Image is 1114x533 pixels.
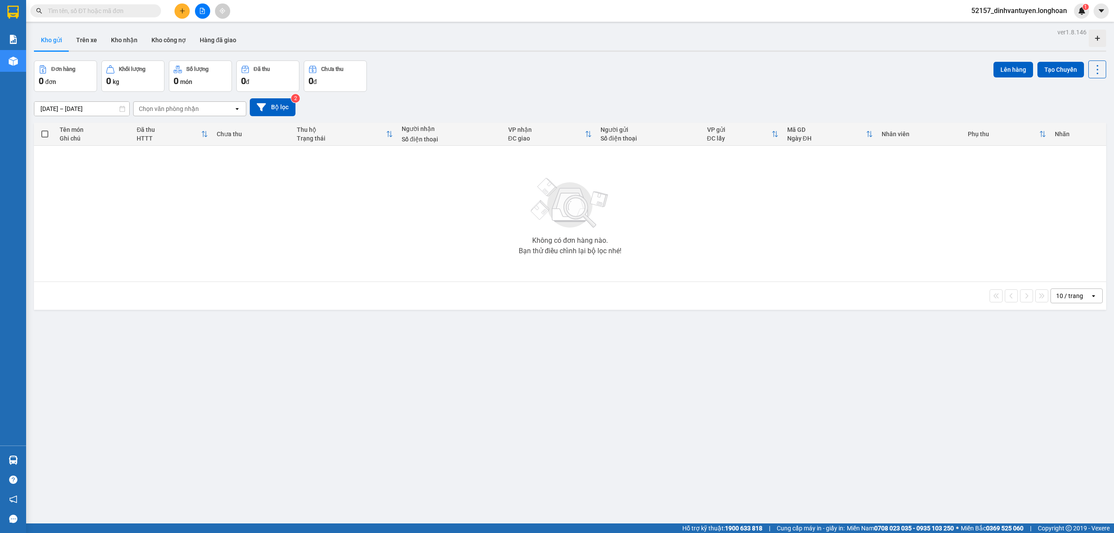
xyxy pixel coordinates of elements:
[1066,525,1072,531] span: copyright
[219,8,225,14] span: aim
[601,126,698,133] div: Người gửi
[993,62,1033,77] button: Lên hàng
[532,237,608,244] div: Không có đơn hàng nào.
[254,66,270,72] div: Đã thu
[291,94,300,103] sup: 2
[787,135,866,142] div: Ngày ĐH
[60,135,128,142] div: Ghi chú
[682,523,762,533] span: Hỗ trợ kỹ thuật:
[874,525,954,532] strong: 0708 023 035 - 0935 103 250
[787,126,866,133] div: Mã GD
[180,78,192,85] span: món
[1055,131,1101,137] div: Nhãn
[402,136,500,143] div: Số điện thoại
[297,135,386,142] div: Trạng thái
[725,525,762,532] strong: 1900 633 818
[321,66,343,72] div: Chưa thu
[250,98,295,116] button: Bộ lọc
[508,126,585,133] div: VP nhận
[9,515,17,523] span: message
[964,5,1074,16] span: 52157_dinhvantuyen.longhoan
[1089,30,1106,47] div: Tạo kho hàng mới
[703,123,783,146] th: Toggle SortBy
[1090,292,1097,299] svg: open
[1083,4,1089,10] sup: 1
[1057,27,1087,37] div: ver 1.8.146
[1078,7,1086,15] img: icon-new-feature
[144,30,193,50] button: Kho công nợ
[34,30,69,50] button: Kho gửi
[186,66,208,72] div: Số lượng
[34,60,97,92] button: Đơn hàng0đơn
[174,76,178,86] span: 0
[106,76,111,86] span: 0
[39,76,44,86] span: 0
[402,125,500,132] div: Người nhận
[241,76,246,86] span: 0
[246,78,249,85] span: đ
[9,57,18,66] img: warehouse-icon
[215,3,230,19] button: aim
[48,6,151,16] input: Tìm tên, số ĐT hoặc mã đơn
[51,66,75,72] div: Đơn hàng
[847,523,954,533] span: Miền Nam
[9,35,18,44] img: solution-icon
[601,135,698,142] div: Số điện thoại
[9,495,17,503] span: notification
[169,60,232,92] button: Số lượng0món
[119,66,145,72] div: Khối lượng
[9,476,17,484] span: question-circle
[132,123,212,146] th: Toggle SortBy
[104,30,144,50] button: Kho nhận
[1094,3,1109,19] button: caret-down
[101,60,164,92] button: Khối lượng0kg
[139,104,199,113] div: Chọn văn phòng nhận
[519,248,621,255] div: Bạn thử điều chỉnh lại bộ lọc nhé!
[199,8,205,14] span: file-add
[69,30,104,50] button: Trên xe
[1056,292,1083,300] div: 10 / trang
[777,523,845,533] span: Cung cấp máy in - giấy in:
[36,8,42,14] span: search
[195,3,210,19] button: file-add
[1097,7,1105,15] span: caret-down
[769,523,770,533] span: |
[174,3,190,19] button: plus
[292,123,397,146] th: Toggle SortBy
[60,126,128,133] div: Tên món
[1084,4,1087,10] span: 1
[193,30,243,50] button: Hàng đã giao
[783,123,877,146] th: Toggle SortBy
[217,131,288,137] div: Chưa thu
[137,126,201,133] div: Đã thu
[961,523,1023,533] span: Miền Bắc
[707,135,772,142] div: ĐC lấy
[9,456,18,465] img: warehouse-icon
[986,525,1023,532] strong: 0369 525 060
[309,76,313,86] span: 0
[113,78,119,85] span: kg
[707,126,772,133] div: VP gửi
[34,102,129,116] input: Select a date range.
[236,60,299,92] button: Đã thu0đ
[297,126,386,133] div: Thu hộ
[234,105,241,112] svg: open
[527,173,614,234] img: svg+xml;base64,PHN2ZyBjbGFzcz0ibGlzdC1wbHVnX19zdmciIHhtbG5zPSJodHRwOi8vd3d3LnczLm9yZy8yMDAwL3N2Zy...
[304,60,367,92] button: Chưa thu0đ
[45,78,56,85] span: đơn
[1037,62,1084,77] button: Tạo Chuyến
[504,123,596,146] th: Toggle SortBy
[137,135,201,142] div: HTTT
[508,135,585,142] div: ĐC giao
[313,78,317,85] span: đ
[963,123,1050,146] th: Toggle SortBy
[179,8,185,14] span: plus
[956,526,959,530] span: ⚪️
[7,6,19,19] img: logo-vxr
[1030,523,1031,533] span: |
[882,131,959,137] div: Nhân viên
[968,131,1039,137] div: Phụ thu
